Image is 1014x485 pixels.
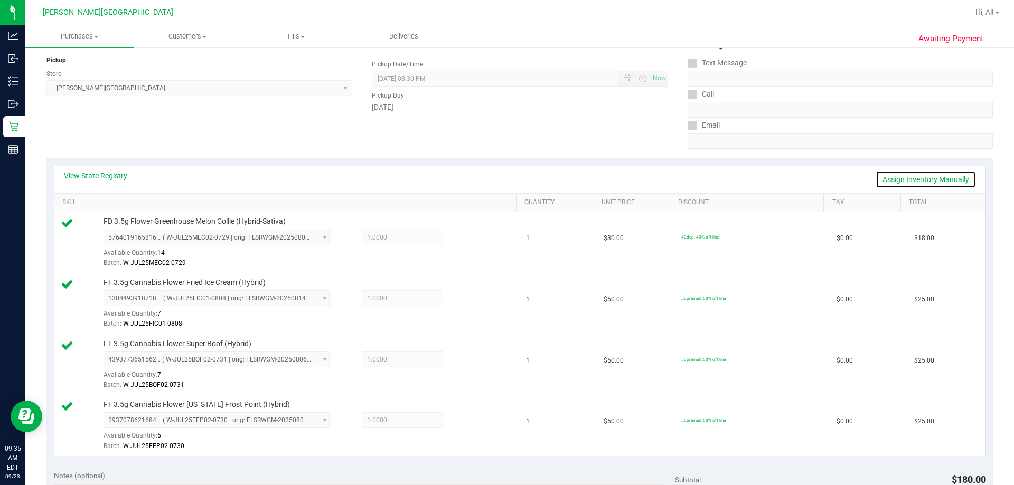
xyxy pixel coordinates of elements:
[104,216,286,226] span: FD 3.5g Flower Greenhouse Melon Collie (Hybrid-Sativa)
[876,170,976,188] a: Assign Inventory Manually
[242,32,350,41] span: Tills
[375,32,433,41] span: Deliveries
[952,474,986,485] span: $180.00
[104,400,290,410] span: FT 3.5g Cannabis Flower [US_STATE] Frost Point (Hybrid)
[909,198,973,207] a: Total
[104,428,341,449] div: Available Quantity:
[914,294,934,305] span: $25.00
[832,198,897,207] a: Tax
[526,294,530,305] span: 1
[54,471,105,480] span: Notes (optional)
[104,245,341,266] div: Available Quantity:
[157,310,161,317] span: 7
[681,357,726,362] span: 50premall: 50% off line
[8,31,18,41] inline-svg: Analytics
[157,432,161,439] span: 5
[604,294,624,305] span: $50.00
[914,233,934,243] span: $18.00
[46,69,61,79] label: Store
[372,102,668,113] div: [DATE]
[837,416,853,426] span: $0.00
[681,417,726,423] span: 50premall: 50% off line
[123,259,186,267] span: W-JUL25MEC02-0729
[526,356,530,366] span: 1
[25,25,134,47] a: Purchases
[123,320,182,327] span: W-JUL25FIC01-0808
[242,25,350,47] a: Tills
[104,320,121,327] span: Batch:
[604,356,624,366] span: $50.00
[104,381,121,388] span: Batch:
[688,102,993,118] input: Format: (999) 999-9999
[372,91,404,100] label: Pickup Day
[688,87,714,102] label: Call
[837,294,853,305] span: $0.00
[688,55,747,71] label: Text Message
[8,53,18,64] inline-svg: Inbound
[837,233,853,243] span: $0.00
[675,476,701,484] span: Subtotal
[157,249,165,256] span: 14
[914,356,934,366] span: $25.00
[104,306,341,327] div: Available Quantity:
[134,32,241,41] span: Customers
[604,233,624,243] span: $30.00
[25,32,134,41] span: Purchases
[64,170,127,181] a: View State Registry
[914,416,934,426] span: $25.00
[681,296,726,301] span: 50premall: 50% off line
[104,259,121,267] span: Batch:
[8,144,18,155] inline-svg: Reports
[123,442,184,450] span: W-JUL25FFP02-0730
[104,442,121,450] span: Batch:
[62,198,512,207] a: SKU
[604,416,624,426] span: $50.00
[157,371,161,378] span: 7
[8,76,18,87] inline-svg: Inventory
[524,198,589,207] a: Quantity
[602,198,666,207] a: Unit Price
[104,278,266,288] span: FT 3.5g Cannabis Flower Fried Ice Cream (Hybrid)
[5,472,21,480] p: 09/23
[372,60,423,69] label: Pickup Date/Time
[688,71,993,87] input: Format: (999) 999-9999
[918,33,983,45] span: Awaiting Payment
[8,121,18,132] inline-svg: Retail
[46,56,66,64] strong: Pickup
[43,8,173,17] span: [PERSON_NAME][GEOGRAPHIC_DATA]
[104,367,341,388] div: Available Quantity:
[104,339,251,349] span: FT 3.5g Cannabis Flower Super Boof (Hybrid)
[678,198,820,207] a: Discount
[123,381,184,388] span: W-JUL25BOF02-0731
[526,416,530,426] span: 1
[350,25,458,47] a: Deliveries
[681,234,719,240] span: 40dep: 40% off line
[975,8,994,16] span: Hi, Al!
[5,444,21,472] p: 09:35 AM EDT
[837,356,853,366] span: $0.00
[8,99,18,109] inline-svg: Outbound
[526,233,530,243] span: 1
[688,118,720,133] label: Email
[11,401,42,432] iframe: Resource center
[134,25,242,47] a: Customers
